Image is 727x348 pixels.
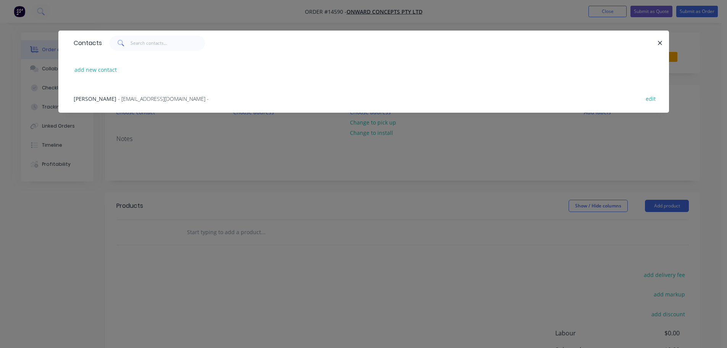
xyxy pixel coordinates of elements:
[71,65,121,75] button: add new contact
[131,36,205,51] input: Search contacts...
[118,95,209,102] span: - [EMAIL_ADDRESS][DOMAIN_NAME] -
[70,31,102,55] div: Contacts
[642,93,660,104] button: edit
[74,95,116,102] span: [PERSON_NAME]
